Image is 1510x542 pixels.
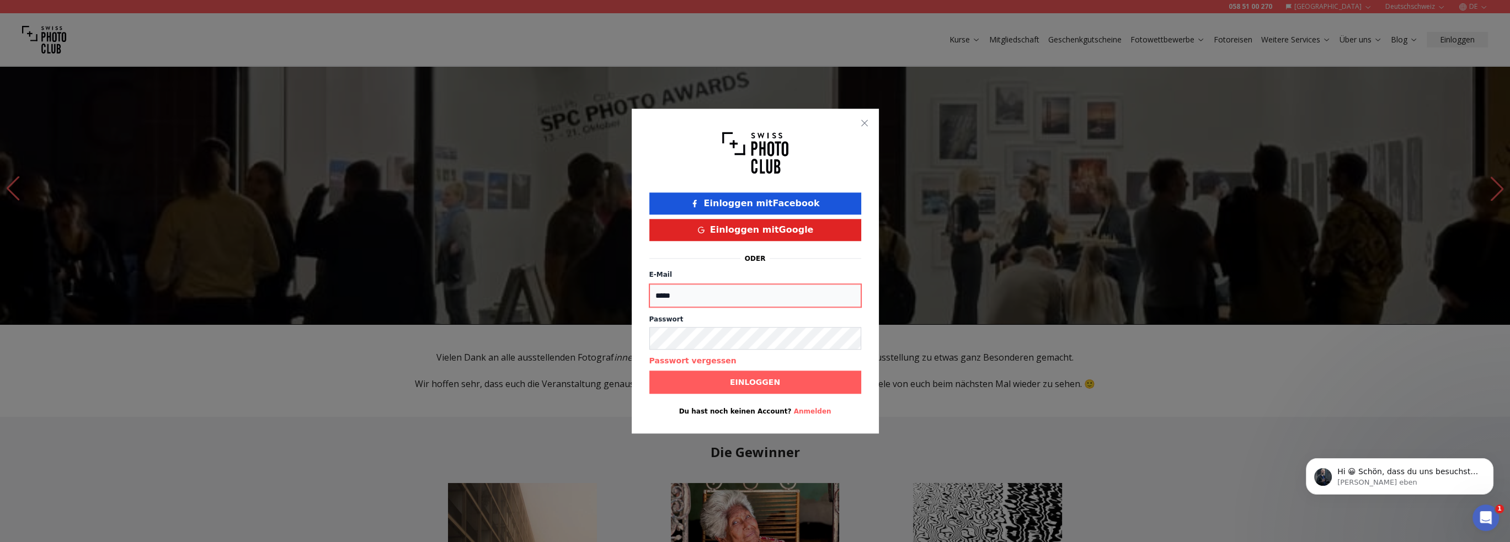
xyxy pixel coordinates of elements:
[649,355,737,366] button: Passwort vergessen
[794,407,831,416] button: Anmelden
[745,254,766,263] p: oder
[649,371,861,394] button: Einloggen
[730,377,780,388] b: Einloggen
[649,271,672,278] label: E-Mail
[649,315,861,324] label: Passwort
[1495,505,1504,513] span: 1
[649,219,861,241] button: Einloggen mitGoogle
[649,192,861,214] button: Einloggen mitFacebook
[722,126,788,179] img: Swiss photo club
[649,407,861,416] p: Du hast noch keinen Account?
[1289,435,1510,512] iframe: Intercom notifications Nachricht
[1472,505,1499,531] iframe: Intercom live chat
